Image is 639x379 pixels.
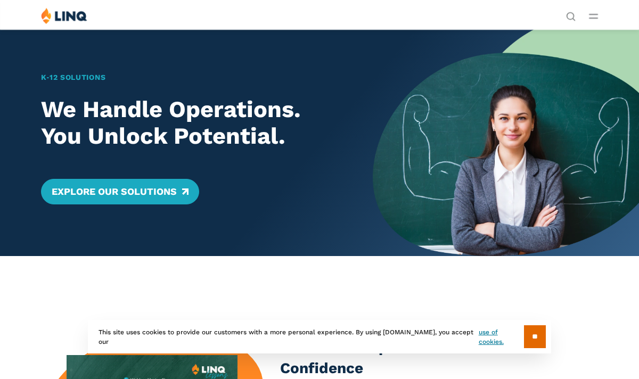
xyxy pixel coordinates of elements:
[479,327,524,347] a: use of cookies.
[88,320,551,353] div: This site uses cookies to provide our customers with a more personal experience. By using [DOMAIN...
[280,316,551,379] h3: Master Class: Solving K-12 Nutrition’s Top 5 Obstacles With Confidence
[589,10,598,22] button: Open Main Menu
[373,29,639,256] img: Home Banner
[566,7,576,20] nav: Utility Navigation
[41,96,347,150] h2: We Handle Operations. You Unlock Potential.
[41,7,87,24] img: LINQ | K‑12 Software
[566,11,576,20] button: Open Search Bar
[41,179,199,204] a: Explore Our Solutions
[41,72,347,83] h1: K‑12 Solutions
